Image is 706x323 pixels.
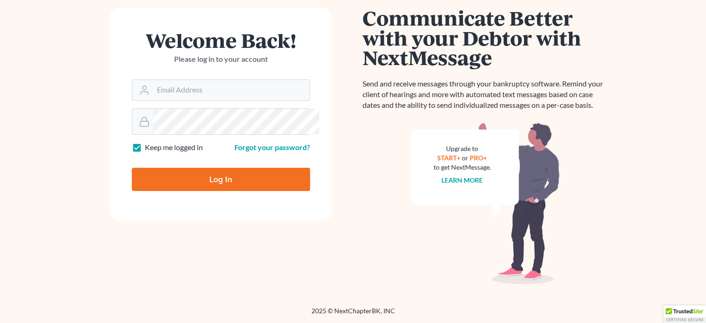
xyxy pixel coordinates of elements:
[470,154,487,162] a: PRO+
[411,122,560,284] img: nextmessage_bg-59042aed3d76b12b5cd301f8e5b87938c9018125f34e5fa2b7a6b67550977c72.svg
[437,154,460,162] a: START+
[145,142,203,153] label: Keep me logged in
[132,54,310,65] p: Please log in to your account
[363,8,609,67] h1: Communicate Better with your Debtor with NextMessage
[132,30,310,50] h1: Welcome Back!
[441,176,483,184] a: Learn more
[434,144,491,153] div: Upgrade to
[462,154,468,162] span: or
[132,168,310,191] input: Log In
[89,306,618,323] div: 2025 © NextChapterBK, INC
[363,79,609,111] p: Send and receive messages through your bankruptcy software. Remind your client of hearings and mo...
[434,163,491,172] div: to get NextMessage.
[663,305,706,323] div: TrustedSite Certified
[234,143,310,152] a: Forgot your password?
[153,80,310,100] input: Email Address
